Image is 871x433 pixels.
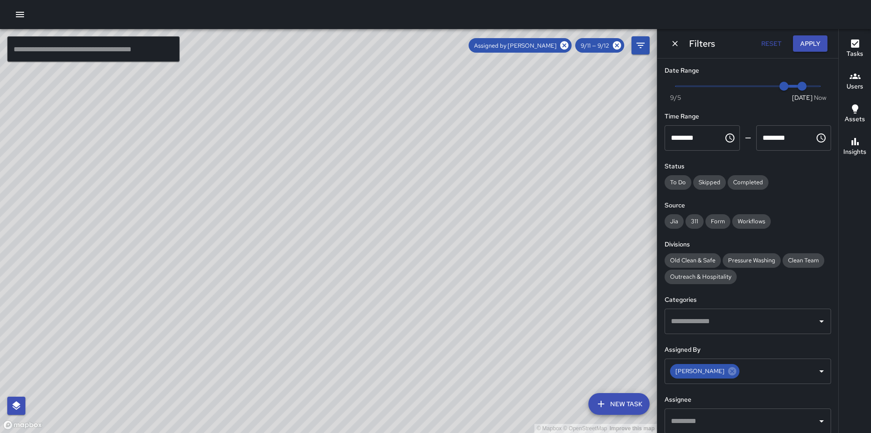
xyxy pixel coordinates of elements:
[665,273,737,280] span: Outreach & Hospitality
[689,36,715,51] h6: Filters
[665,112,831,122] h6: Time Range
[575,42,615,49] span: 9/11 — 9/12
[670,366,730,376] span: [PERSON_NAME]
[723,256,781,264] span: Pressure Washing
[783,253,824,268] div: Clean Team
[685,217,704,225] span: 311
[665,178,691,186] span: To Do
[631,36,650,54] button: Filters
[783,256,824,264] span: Clean Team
[575,38,624,53] div: 9/11 — 9/12
[665,201,831,211] h6: Source
[665,175,691,190] div: To Do
[723,253,781,268] div: Pressure Washing
[665,66,831,76] h6: Date Range
[728,175,768,190] div: Completed
[668,37,682,50] button: Dismiss
[705,217,730,225] span: Form
[845,114,865,124] h6: Assets
[665,295,831,305] h6: Categories
[843,147,866,157] h6: Insights
[757,35,786,52] button: Reset
[812,129,830,147] button: Choose time, selected time is 11:59 PM
[705,214,730,229] div: Form
[665,345,831,355] h6: Assigned By
[693,175,726,190] div: Skipped
[685,214,704,229] div: 311
[670,364,739,379] div: [PERSON_NAME]
[665,253,721,268] div: Old Clean & Safe
[847,49,863,59] h6: Tasks
[814,93,827,102] span: Now
[815,315,828,328] button: Open
[665,217,684,225] span: Jia
[588,393,650,415] button: New Task
[469,42,562,49] span: Assigned by [PERSON_NAME]
[839,98,871,131] button: Assets
[839,33,871,65] button: Tasks
[693,178,726,186] span: Skipped
[847,82,863,92] h6: Users
[665,162,831,172] h6: Status
[839,131,871,163] button: Insights
[815,365,828,378] button: Open
[732,217,771,225] span: Workflows
[665,240,831,250] h6: Divisions
[732,214,771,229] div: Workflows
[721,129,739,147] button: Choose time, selected time is 12:00 AM
[665,270,737,284] div: Outreach & Hospitality
[792,93,812,102] span: [DATE]
[815,415,828,428] button: Open
[670,93,681,102] span: 9/5
[469,38,572,53] div: Assigned by [PERSON_NAME]
[665,256,721,264] span: Old Clean & Safe
[728,178,768,186] span: Completed
[793,35,827,52] button: Apply
[665,214,684,229] div: Jia
[665,395,831,405] h6: Assignee
[839,65,871,98] button: Users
